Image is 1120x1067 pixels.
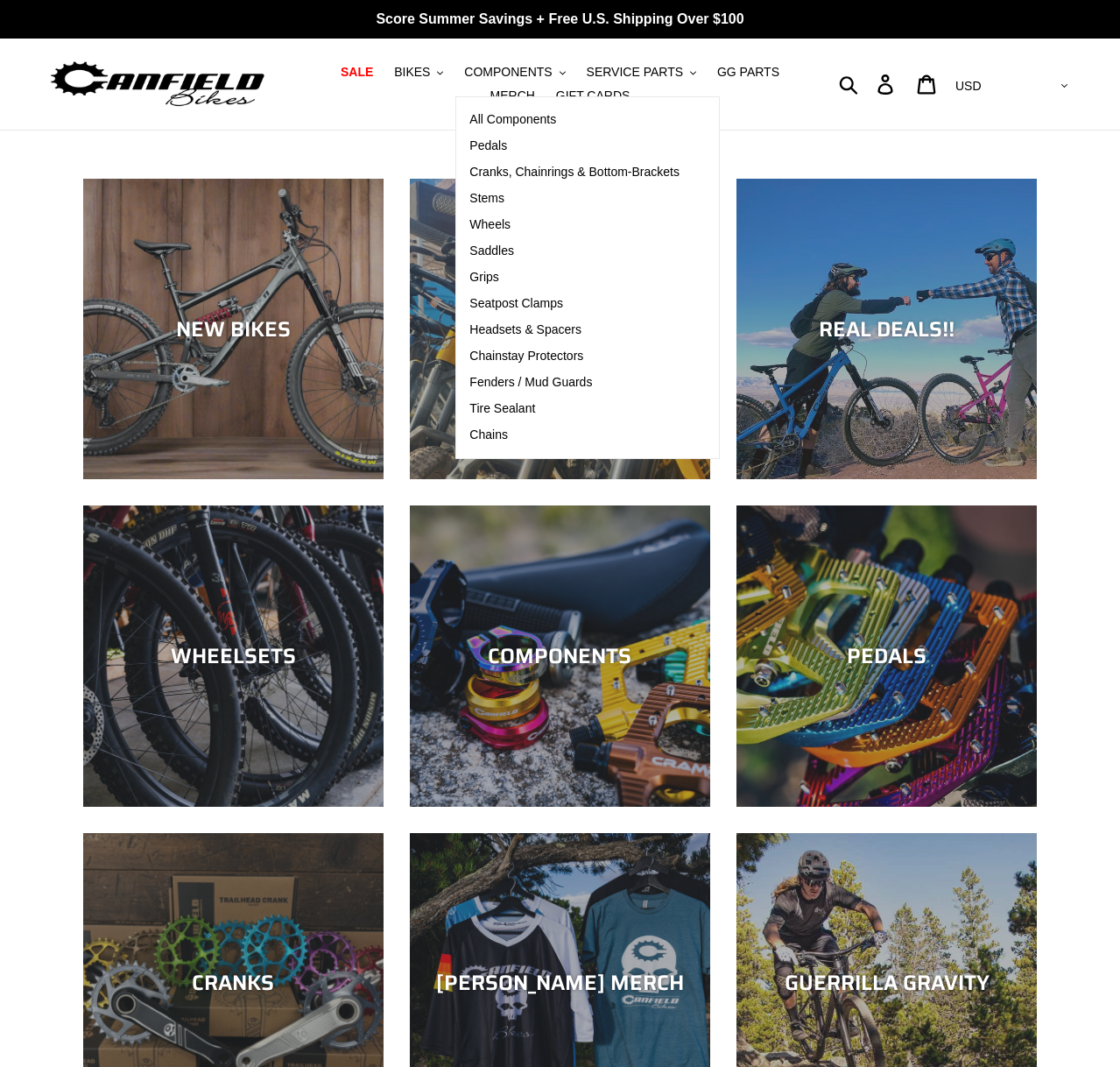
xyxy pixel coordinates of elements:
div: COMPONENTS [410,644,710,669]
a: COMPONENTS [410,505,710,806]
span: GG PARTS [717,65,779,80]
a: Grips [456,265,693,291]
span: SERVICE PARTS [587,65,683,80]
a: GIFT CARDS [547,84,639,108]
span: SALE [341,65,373,80]
a: DEMO BIKES [410,179,710,479]
div: CRANKS [83,971,384,996]
button: BIKES [385,60,452,84]
span: COMPONENTS [464,65,552,80]
div: PEDALS [736,644,1037,669]
span: Saddles [469,244,514,258]
span: All Components [469,112,556,127]
a: Seatpost Clamps [456,291,693,317]
a: REAL DEALS!! [736,179,1037,479]
a: Chainstay Protectors [456,343,693,370]
span: Grips [469,270,498,285]
span: Headsets & Spacers [469,322,581,337]
a: Pedals [456,133,693,159]
a: Wheels [456,212,693,238]
a: All Components [456,107,693,133]
span: Chainstay Protectors [469,349,583,364]
span: GIFT CARDS [556,88,630,103]
span: Pedals [469,138,507,153]
a: Tire Sealant [456,396,693,422]
span: Tire Sealant [469,401,535,416]
div: [PERSON_NAME] MERCH [410,971,710,996]
a: MERCH [482,84,544,108]
button: SERVICE PARTS [578,60,705,84]
div: REAL DEALS!! [736,316,1037,342]
span: Wheels [469,217,511,232]
div: NEW BIKES [83,316,384,342]
div: WHEELSETS [83,644,384,669]
a: Chains [456,422,693,449]
span: Fenders / Mud Guards [469,375,592,390]
a: Headsets & Spacers [456,317,693,343]
a: Saddles [456,238,693,265]
a: Fenders / Mud Guards [456,370,693,396]
button: COMPONENTS [455,60,574,84]
span: BIKES [394,65,430,80]
span: Chains [469,428,508,442]
span: Seatpost Clamps [469,296,563,311]
span: Stems [469,191,504,206]
a: Stems [456,186,693,212]
img: Canfield Bikes [48,57,267,112]
div: GUERRILLA GRAVITY [736,971,1037,996]
div: DEMO BIKES [410,316,710,342]
a: WHEELSETS [83,505,384,806]
span: Cranks, Chainrings & Bottom-Brackets [469,165,680,180]
a: Cranks, Chainrings & Bottom-Brackets [456,159,693,186]
a: PEDALS [736,505,1037,806]
a: NEW BIKES [83,179,384,479]
span: MERCH [490,88,535,103]
a: GG PARTS [708,60,788,84]
a: SALE [332,60,382,84]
